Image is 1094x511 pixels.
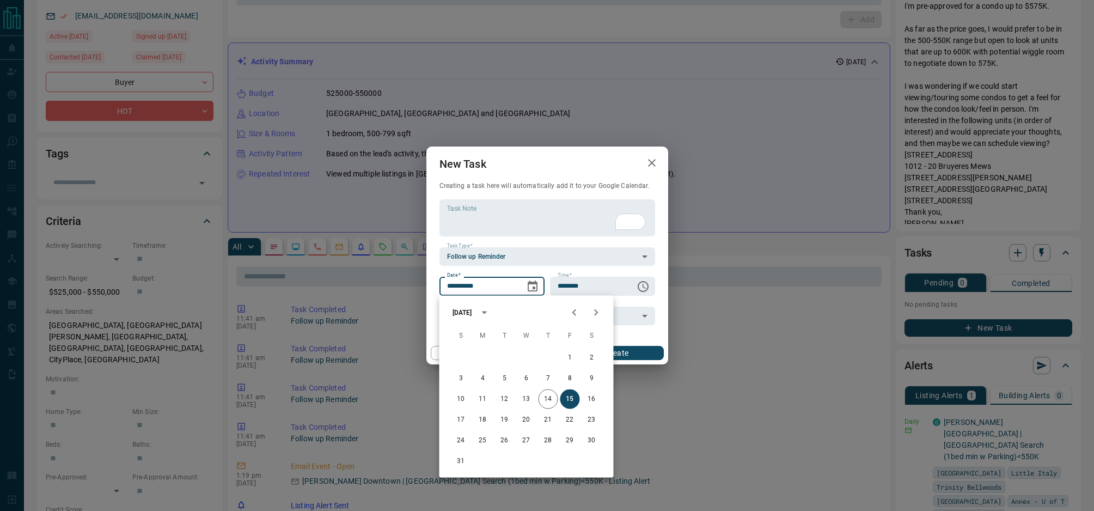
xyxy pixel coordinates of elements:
[473,325,493,347] span: Monday
[582,390,602,409] button: 16
[582,369,602,388] button: 9
[451,410,471,430] button: 17
[431,346,524,360] button: Cancel
[475,303,493,322] button: calendar view is open, switch to year view
[539,390,558,409] button: 14
[447,242,473,250] label: Task Type
[426,147,499,181] h2: New Task
[582,431,602,451] button: 30
[495,410,515,430] button: 19
[447,272,461,279] label: Date
[539,431,558,451] button: 28
[558,272,572,279] label: Time
[522,276,543,297] button: Choose date, selected date is Aug 15, 2025
[560,431,580,451] button: 29
[451,431,471,451] button: 24
[560,348,580,368] button: 1
[517,369,536,388] button: 6
[560,369,580,388] button: 8
[582,348,602,368] button: 2
[439,181,655,191] p: Creating a task here will automatically add it to your Google Calendar.
[473,390,493,409] button: 11
[517,390,536,409] button: 13
[539,369,558,388] button: 7
[570,346,663,360] button: Create
[539,410,558,430] button: 21
[517,431,536,451] button: 27
[473,410,493,430] button: 18
[451,369,471,388] button: 3
[453,308,472,318] div: [DATE]
[495,325,515,347] span: Tuesday
[582,325,602,347] span: Saturday
[451,390,471,409] button: 10
[473,369,493,388] button: 4
[582,410,602,430] button: 23
[495,390,515,409] button: 12
[585,302,607,324] button: Next month
[560,325,580,347] span: Friday
[495,431,515,451] button: 26
[564,302,585,324] button: Previous month
[451,325,471,347] span: Sunday
[517,410,536,430] button: 20
[473,431,493,451] button: 25
[560,410,580,430] button: 22
[560,390,580,409] button: 15
[439,247,655,266] div: Follow up Reminder
[632,276,654,297] button: Choose time, selected time is 6:00 AM
[451,452,471,471] button: 31
[539,325,558,347] span: Thursday
[517,325,536,347] span: Wednesday
[447,204,647,232] textarea: To enrich screen reader interactions, please activate Accessibility in Grammarly extension settings
[495,369,515,388] button: 5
